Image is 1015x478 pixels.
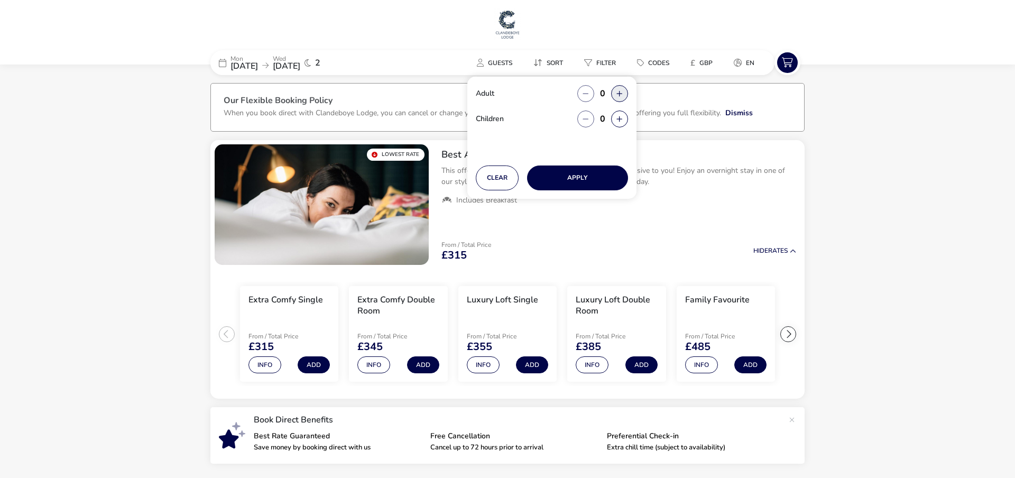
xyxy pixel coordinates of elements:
h3: Extra Comfy Single [248,295,323,306]
button: £GBP [682,55,721,70]
h3: Luxury Loft Single [467,295,538,306]
swiper-slide: 1 / 1 [215,144,429,265]
button: Info [357,356,390,373]
button: Info [576,356,608,373]
p: Save money by booking direct with us [254,444,422,451]
p: When you book direct with Clandeboye Lodge, you can cancel or change your booking for free up to ... [224,108,721,118]
span: Guests [488,59,512,67]
button: Apply [527,166,628,190]
p: This offer is not available on any other website and is exclusive to you! Enjoy an overnight stay... [441,165,796,187]
span: £485 [685,342,710,352]
button: Info [467,356,500,373]
button: Guests [468,55,521,70]
swiper-slide: 1 / 7 [235,282,344,387]
button: Add [298,356,330,373]
naf-pibe-menu-bar-item: en [725,55,767,70]
p: Cancel up to 72 hours prior to arrival [430,444,598,451]
button: Codes [629,55,678,70]
div: Mon[DATE]Wed[DATE]2 [210,50,369,75]
button: Add [516,356,548,373]
h3: Family Favourite [685,295,750,306]
p: Wed [273,56,300,62]
p: From / Total Price [441,242,491,248]
span: £315 [441,250,467,261]
span: Hide [753,246,768,255]
p: Best Rate Guaranteed [254,433,422,440]
img: Main Website [494,8,521,40]
p: From / Total Price [248,333,324,339]
button: Filter [576,55,624,70]
span: en [746,59,754,67]
span: £315 [248,342,274,352]
swiper-slide: 5 / 7 [671,282,780,387]
naf-pibe-menu-bar-item: Filter [576,55,629,70]
span: Filter [596,59,616,67]
i: £ [690,58,695,68]
span: £345 [357,342,383,352]
p: Extra chill time (subject to availability) [607,444,775,451]
h2: Best Available B&B Rate Guaranteed [441,149,796,161]
p: From / Total Price [357,333,432,339]
h3: Luxury Loft Double Room [576,295,657,317]
span: Codes [648,59,669,67]
button: Dismiss [725,107,753,118]
p: From / Total Price [685,333,760,339]
span: [DATE] [273,60,300,72]
div: Lowest Rate [367,149,425,161]
label: Adult [476,90,503,97]
button: Add [407,356,439,373]
p: Mon [230,56,258,62]
span: Sort [547,59,563,67]
span: 2 [315,59,320,67]
span: £355 [467,342,492,352]
button: HideRates [753,247,796,254]
button: en [725,55,763,70]
button: Info [248,356,281,373]
naf-pibe-menu-bar-item: Sort [525,55,576,70]
p: From / Total Price [576,333,651,339]
naf-pibe-menu-bar-item: Codes [629,55,682,70]
swiper-slide: 3 / 7 [453,282,562,387]
button: Add [625,356,658,373]
button: Clear [476,166,519,190]
span: Includes Breakfast [456,196,517,205]
button: Sort [525,55,571,70]
h3: Our Flexible Booking Policy [224,96,791,107]
p: From / Total Price [467,333,542,339]
span: £385 [576,342,601,352]
p: Free Cancellation [430,433,598,440]
naf-pibe-menu-bar-item: £GBP [682,55,725,70]
swiper-slide: 6 / 7 [780,282,889,387]
swiper-slide: 4 / 7 [562,282,671,387]
label: Children [476,115,512,123]
p: Book Direct Benefits [254,416,783,424]
button: Info [685,356,718,373]
button: Add [734,356,767,373]
span: [DATE] [230,60,258,72]
naf-pibe-menu-bar-item: Guests [468,55,525,70]
p: Preferential Check-in [607,433,775,440]
swiper-slide: 2 / 7 [344,282,453,387]
h3: Extra Comfy Double Room [357,295,439,317]
span: GBP [699,59,713,67]
div: Best Available B&B Rate GuaranteedThis offer is not available on any other website and is exclusi... [433,140,805,214]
